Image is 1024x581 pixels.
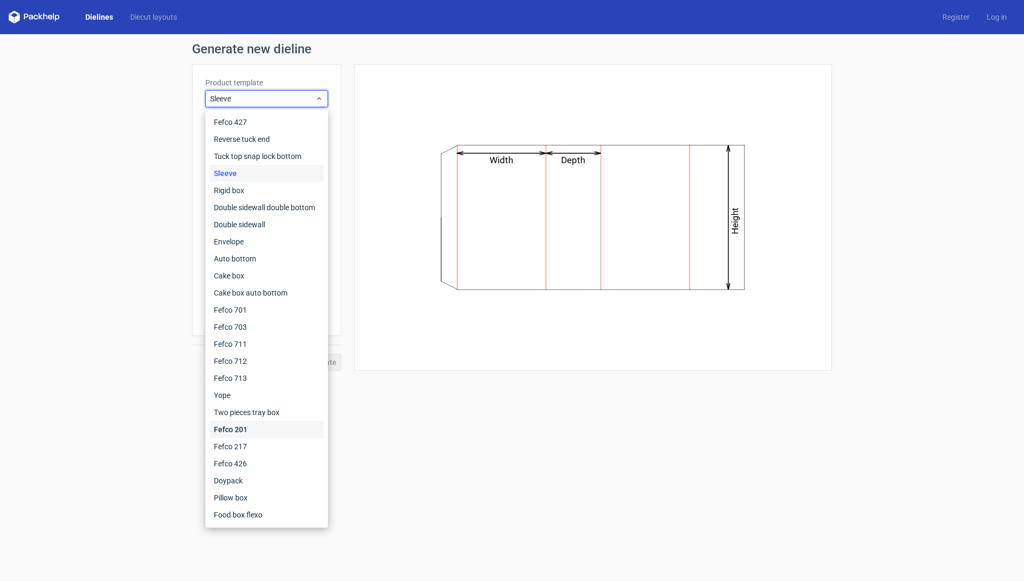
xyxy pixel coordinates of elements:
[210,233,324,250] div: Envelope
[210,387,324,404] div: Yope
[210,131,324,148] div: Reverse tuck end
[205,77,328,88] label: Product template
[210,319,324,336] div: Fefco 703
[192,43,832,55] h1: Generate new dieline
[490,155,514,165] text: Width
[730,208,741,234] text: Height
[978,12,1015,22] a: Log in
[210,353,324,370] div: Fefco 712
[210,165,324,182] div: Sleeve
[77,12,122,22] a: Dielines
[210,93,315,104] span: Sleeve
[210,370,324,387] div: Fefco 713
[122,12,186,22] a: Diecut layouts
[210,182,324,199] div: Rigid box
[210,216,324,233] div: Double sidewall
[210,506,324,523] div: Food box flexo
[210,455,324,472] div: Fefco 426
[210,250,324,267] div: Auto bottom
[210,284,324,301] div: Cake box auto bottom
[210,421,324,438] div: Fefco 201
[210,114,324,131] div: Fefco 427
[210,148,324,165] div: Tuck top snap lock bottom
[210,472,324,489] div: Doypack
[210,489,324,506] div: Pillow box
[934,12,978,22] a: Register
[210,301,324,319] div: Fefco 701
[210,336,324,353] div: Fefco 711
[210,199,324,216] div: Double sidewall double bottom
[562,155,586,165] text: Depth
[210,438,324,455] div: Fefco 217
[210,404,324,421] div: Two pieces tray box
[210,267,324,284] div: Cake box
